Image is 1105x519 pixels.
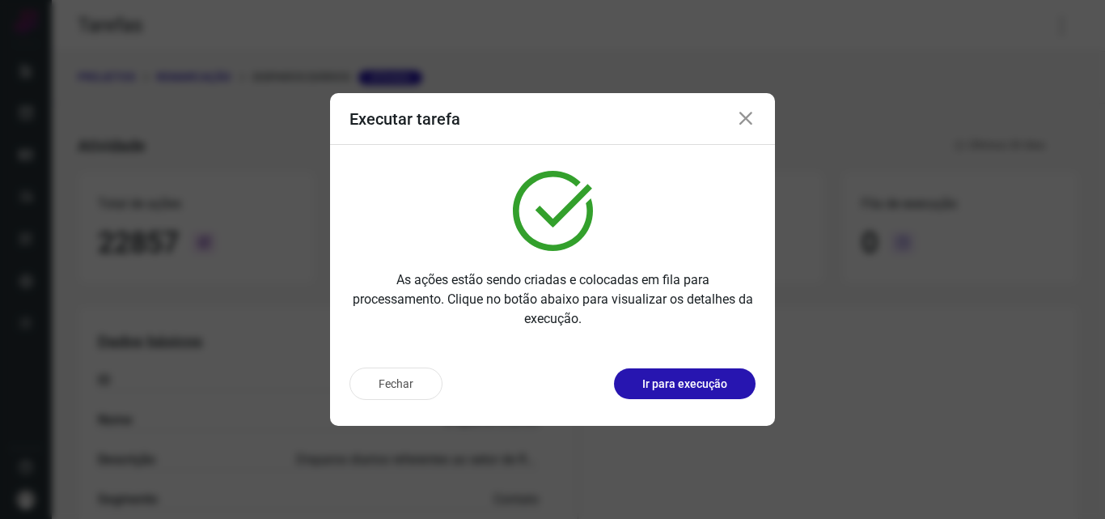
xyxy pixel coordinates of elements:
p: As ações estão sendo criadas e colocadas em fila para processamento. Clique no botão abaixo para ... [349,270,756,329]
button: Fechar [349,368,442,400]
img: verified.svg [513,171,593,251]
button: Ir para execução [614,368,756,399]
p: Ir para execução [642,376,727,393]
h3: Executar tarefa [349,109,460,129]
